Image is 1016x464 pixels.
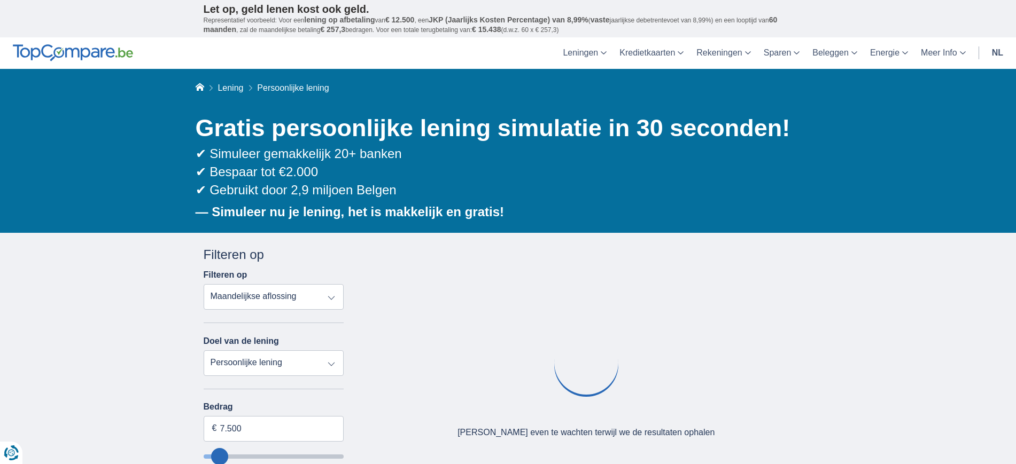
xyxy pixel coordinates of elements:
[556,37,613,69] a: Leningen
[13,44,133,61] img: TopCompare
[218,83,243,92] a: Lening
[914,37,972,69] a: Meer Info
[457,427,715,439] div: [PERSON_NAME] even te wachten terwijl we de resultaten ophalen
[204,15,813,35] p: Representatief voorbeeld: Voor een van , een ( jaarlijkse debetrentevoet van 8,99%) en een loopti...
[196,145,813,200] div: ✔ Simuleer gemakkelijk 20+ banken ✔ Bespaar tot €2.000 ✔ Gebruikt door 2,9 miljoen Belgen
[806,37,864,69] a: Beleggen
[986,37,1010,69] a: nl
[757,37,806,69] a: Sparen
[196,83,204,92] a: Home
[320,25,345,34] span: € 257,3
[196,205,505,219] b: — Simuleer nu je lening, het is makkelijk en gratis!
[204,270,247,280] label: Filteren op
[257,83,329,92] span: Persoonlijke lening
[864,37,914,69] a: Energie
[196,112,813,145] h1: Gratis persoonlijke lening simulatie in 30 seconden!
[613,37,690,69] a: Kredietkaarten
[204,336,279,346] label: Doel van de lening
[429,15,588,24] span: JKP (Jaarlijks Kosten Percentage) van 8,99%
[204,3,813,15] p: Let op, geld lenen kost ook geld.
[591,15,610,24] span: vaste
[385,15,415,24] span: € 12.500
[690,37,757,69] a: Rekeningen
[212,422,217,435] span: €
[472,25,501,34] span: € 15.438
[204,402,344,412] label: Bedrag
[204,454,344,459] input: wantToBorrow
[204,246,344,264] div: Filteren op
[304,15,375,24] span: lening op afbetaling
[204,15,778,34] span: 60 maanden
